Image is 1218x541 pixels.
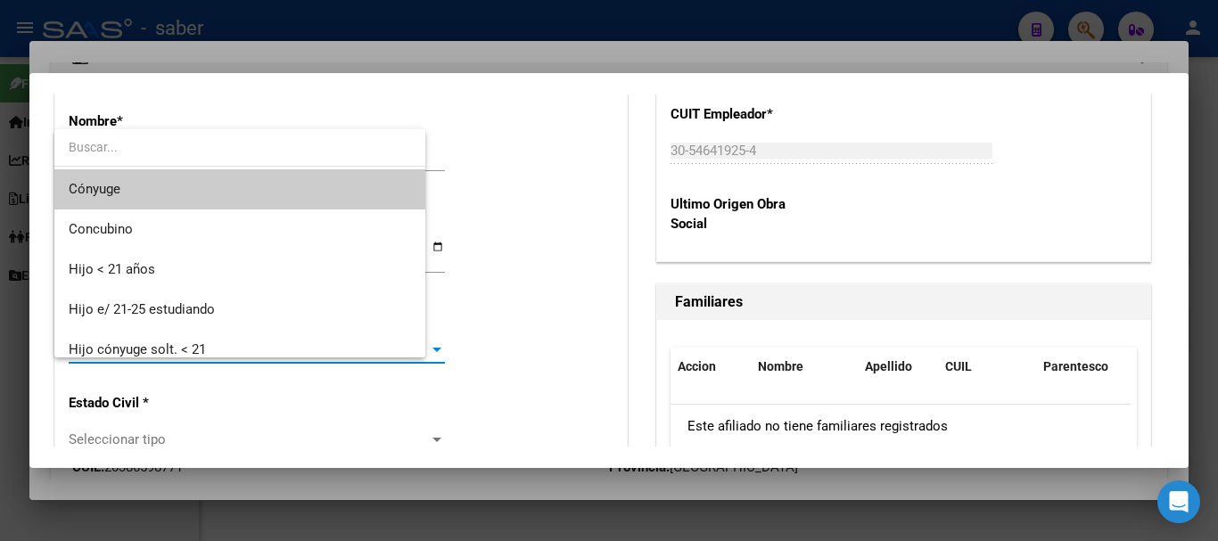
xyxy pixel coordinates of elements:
span: Cónyuge [69,181,120,197]
span: Concubino [69,221,133,237]
input: dropdown search [54,128,425,166]
span: Hijo cónyuge solt. < 21 [69,341,206,357]
span: Hijo < 21 años [69,261,155,277]
span: Hijo e/ 21-25 estudiando [69,301,215,317]
div: Open Intercom Messenger [1157,480,1200,523]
